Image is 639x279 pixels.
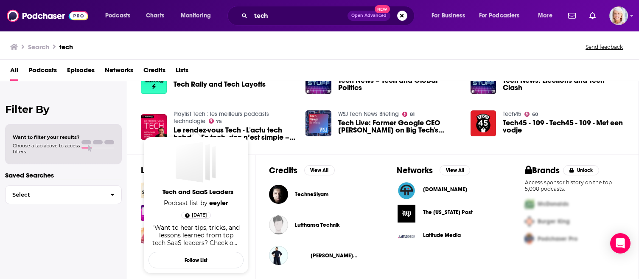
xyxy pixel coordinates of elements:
span: Choose a tab above to access filters. [13,143,80,155]
a: WSJ Tech News Briefing [338,110,399,118]
span: New [375,5,390,13]
button: Follow List [149,252,244,268]
a: Charts [140,9,169,23]
a: Tech 2021 [141,226,160,245]
a: Show notifications dropdown [565,8,579,23]
h2: Credits [269,165,297,176]
a: 60 [524,112,538,117]
a: Tech and SaaS Leaders [176,142,216,183]
a: The Washington Post logoThe [US_STATE] Post [397,204,497,223]
a: eeyler [209,199,228,207]
a: Lufthansa Technik [269,215,288,234]
span: Open Advanced [351,14,387,18]
span: More [538,10,552,22]
a: Le rendez-vous Tech - L'actu tech hebdo - En tech, rien n’est simple – RDV Tech [174,127,296,141]
p: Saved Searches [5,171,122,179]
span: Tech and SaaS Leaders [150,188,245,196]
span: Latitude Media [423,232,461,239]
span: [DATE] [192,211,207,220]
button: View All [440,165,470,175]
span: "Want to hear tips, tricks, and lessons learned from top tech SaaS leaders? Check out this podcas... [152,224,240,254]
h2: Networks [397,165,433,176]
a: All [10,63,18,81]
p: Access sponsor history on the top 5,000 podcasts. [525,179,625,192]
img: Second Pro Logo [521,213,538,230]
span: Podcast list by [160,199,232,207]
a: Latitude Media logoLatitude Media [397,227,497,246]
a: Playlist Tech : les meilleurs podcasts technologie [174,110,269,125]
a: Tech and SaaS Leaders [150,188,245,199]
a: TWiT.tv logo[DOMAIN_NAME] [397,181,497,200]
a: Kimberly Bryant (technologist) [295,252,370,259]
span: Monitoring [181,10,211,22]
button: Show profile menu [609,6,628,25]
span: Logged in as ashtonrc [609,6,628,25]
h3: tech [59,43,73,51]
span: The [US_STATE] Post [423,209,473,216]
a: Tech and SaaS Leaders [141,181,160,200]
span: Podcasts [105,10,130,22]
button: Kimberly Bryant (technologist)Kimberly Bryant (technologist) [269,242,370,269]
img: Le rendez-vous Tech - L'actu tech hebdo - En tech, rien n’est simple – RDV Tech [141,114,167,140]
a: 81 [402,112,415,117]
a: Tech News – Tech and Global Politics [338,77,460,91]
a: Networks [105,63,133,81]
img: Tech News: Elections and Tech Clash [471,68,496,94]
span: Charts [146,10,164,22]
button: Unlock [563,165,599,175]
a: Lists [176,63,188,81]
img: Tech45 - 109 - Tech45 - 109 - Met een vodje [471,110,496,136]
a: Podcasts [28,63,57,81]
span: 60 [532,113,538,116]
a: Tech Live: Former Google CEO Eric Schmidt on Big Tech's Power [305,110,331,136]
img: Kimberly Bryant (technologist) [269,246,288,265]
span: For Business [432,10,465,22]
a: 75 [209,118,222,124]
img: Tech News – Tech and Global Politics [305,68,331,94]
button: open menu [426,9,476,23]
button: open menu [99,9,141,23]
h2: Filter By [5,103,122,116]
img: Latitude Media logo [397,227,416,246]
img: First Pro Logo [521,195,538,213]
a: TechneSiyam [295,191,328,198]
span: 75 [216,120,222,124]
button: Lufthansa TechnikLufthansa Technik [269,211,370,239]
span: Credits [143,63,165,81]
img: Third Pro Logo [521,230,538,248]
a: TechneSiyam [269,185,288,204]
button: Send feedback [583,43,625,51]
a: Lufthansa Technik [295,222,340,228]
a: Nov 15th, 2021 [181,212,211,219]
a: Tech [141,203,160,223]
div: Open Intercom Messenger [610,233,631,254]
h2: Brands [525,165,560,176]
button: Open AdvancedNew [348,11,390,21]
img: Tech Rally and Tech Layoffs [141,68,167,94]
button: open menu [532,9,563,23]
span: Episodes [67,63,95,81]
a: ListsView All [141,165,194,176]
img: Podchaser - Follow, Share and Rate Podcasts [7,8,88,24]
img: TWiT.tv logo [397,181,416,200]
span: Select [6,192,104,197]
img: The Washington Post logo [397,204,416,223]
